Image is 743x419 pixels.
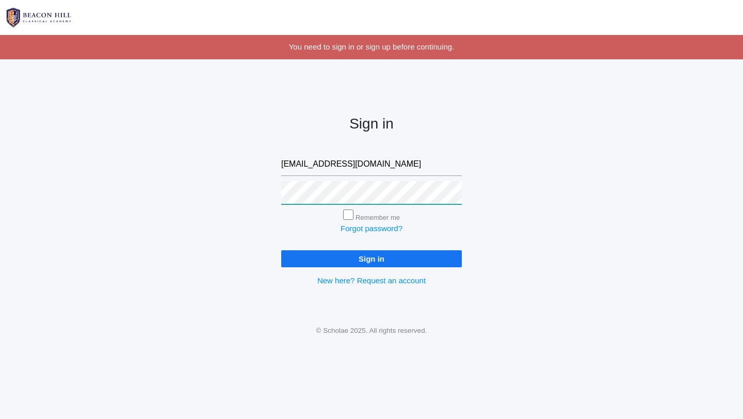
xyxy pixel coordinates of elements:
a: New here? Request an account [317,276,426,285]
h2: Sign in [281,116,462,132]
label: Remember me [356,214,400,221]
input: Sign in [281,250,462,267]
a: Forgot password? [341,224,402,233]
input: Email address [281,153,462,176]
